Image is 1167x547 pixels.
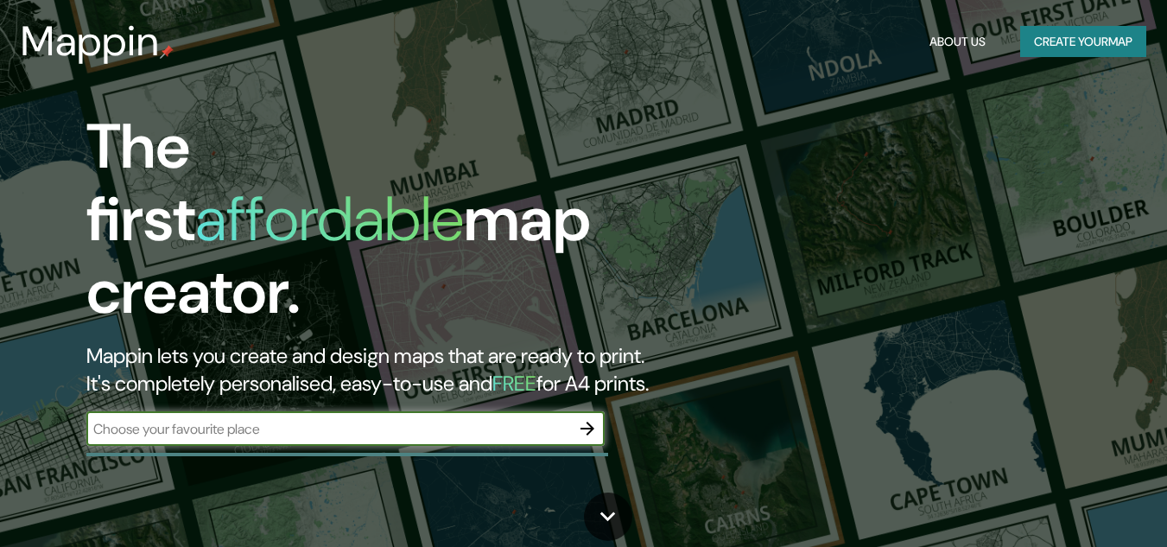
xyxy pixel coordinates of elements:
[195,179,464,259] h1: affordable
[86,342,670,398] h2: Mappin lets you create and design maps that are ready to print. It's completely personalised, eas...
[923,26,993,58] button: About Us
[21,17,160,66] h3: Mappin
[86,419,570,439] input: Choose your favourite place
[492,370,536,397] h5: FREE
[86,111,670,342] h1: The first map creator.
[160,45,174,59] img: mappin-pin
[1020,26,1146,58] button: Create yourmap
